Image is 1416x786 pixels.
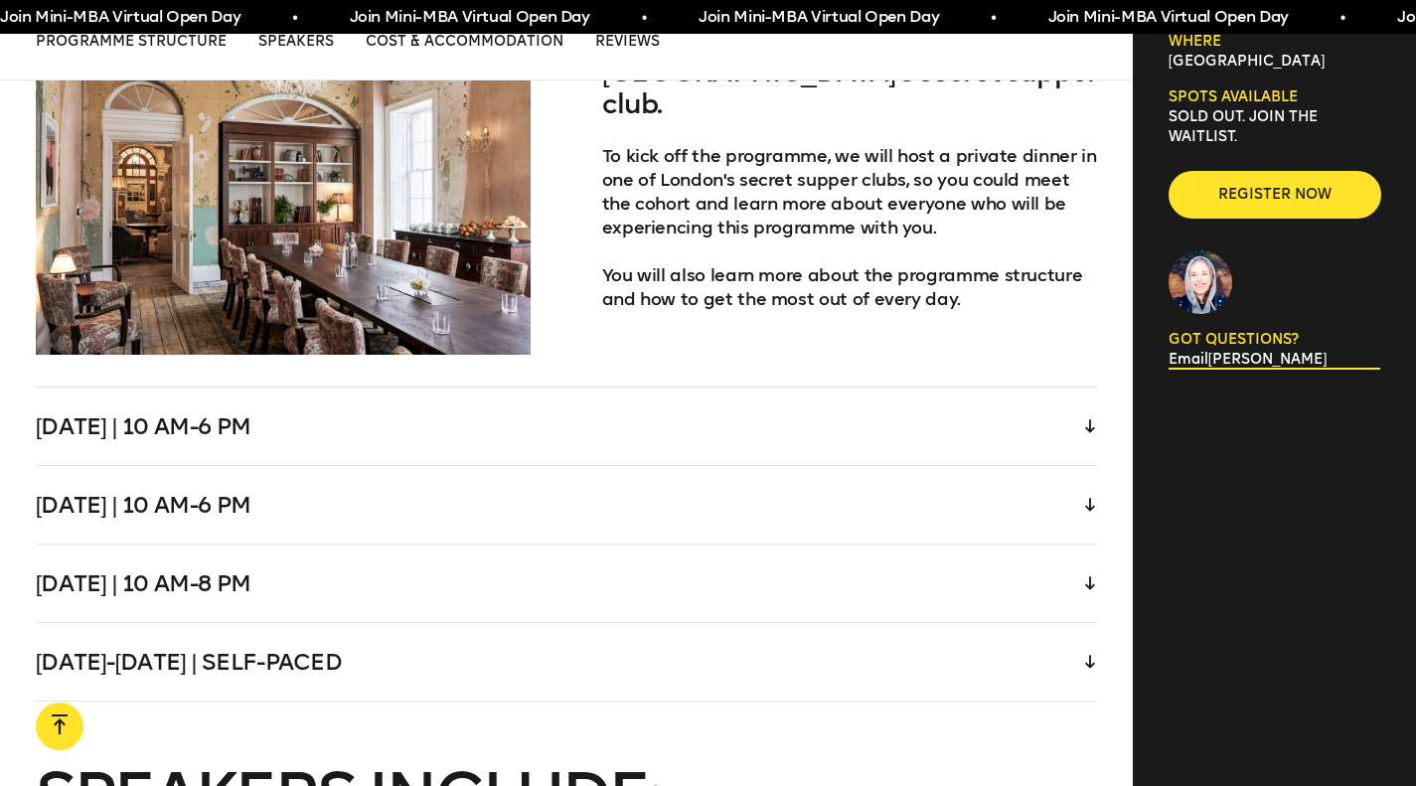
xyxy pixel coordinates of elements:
[36,388,1098,465] div: [DATE] | 10 am-6 pm
[1169,330,1381,350] p: GOT QUESTIONS?
[36,33,227,50] span: Programme structure
[641,6,646,30] span: •
[36,466,1098,544] div: [DATE] | 10 am-6 pm
[602,263,1098,311] p: You will also learn more about the programme structure and how to get the most out of every day.
[1169,171,1381,219] button: Register now
[1169,350,1381,370] a: Email[PERSON_NAME]
[1200,185,1349,205] span: Register now
[991,6,996,30] span: •
[1169,52,1381,72] p: [GEOGRAPHIC_DATA]
[595,33,660,50] span: Reviews
[366,33,563,50] span: Cost & Accommodation
[36,623,1098,701] div: [DATE]-[DATE] | Self-paced
[1339,6,1344,30] span: •
[292,6,297,30] span: •
[36,545,1098,622] div: [DATE] | 10 am-8 pm
[258,33,334,50] span: Speakers
[1169,32,1381,52] h6: Where
[602,144,1098,239] p: To kick off the programme, we will host a private dinner in one of London's secret supper clubs, ...
[1169,107,1381,147] p: SOLD OUT. Join the waitlist.
[1169,87,1381,107] h6: Spots available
